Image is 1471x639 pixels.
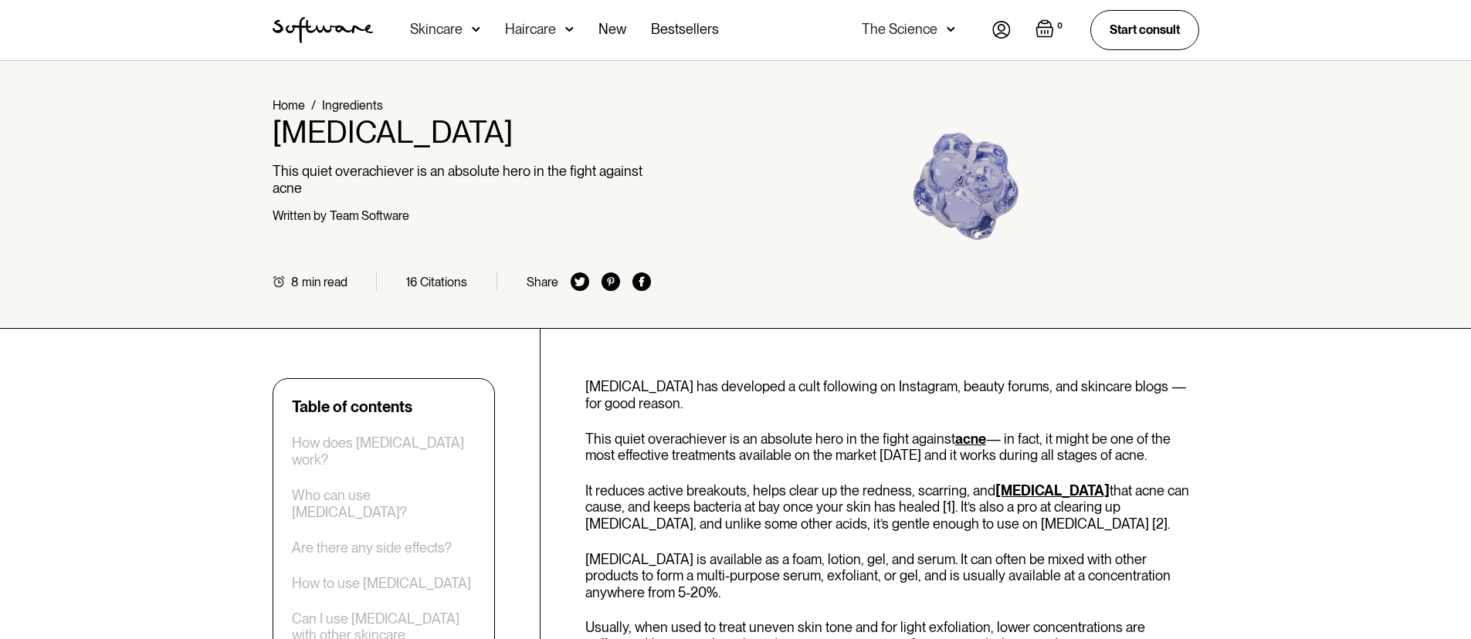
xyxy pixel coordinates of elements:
a: acne [955,431,986,447]
div: Skincare [410,22,463,37]
div: The Science [862,22,937,37]
a: Are there any side effects? [292,539,452,556]
a: How does [MEDICAL_DATA] work? [292,434,476,468]
img: arrow down [565,22,574,37]
p: This quiet overachiever is an absolute hero in the fight against — in fact, it might be one of th... [585,431,1199,464]
div: Haircare [505,22,556,37]
img: arrow down [947,22,955,37]
div: / [311,98,316,113]
div: Citations [420,275,467,289]
img: facebook icon [632,272,651,291]
div: min read [302,275,347,289]
a: Open cart [1035,19,1066,41]
a: Start consult [1090,10,1199,49]
img: Software Logo [273,17,373,43]
a: How to use [MEDICAL_DATA] [292,575,471,592]
div: Written by [273,208,327,223]
a: [MEDICAL_DATA] [995,482,1110,499]
div: 0 [1054,19,1066,33]
div: Team Software [330,208,409,223]
div: Share [527,275,558,289]
div: 8 [291,275,299,289]
div: 16 [406,275,417,289]
a: home [273,17,373,43]
a: Who can use [MEDICAL_DATA]? [292,487,476,520]
img: twitter icon [571,272,589,291]
h1: [MEDICAL_DATA] [273,113,652,150]
p: It reduces active breakouts, helps clear up the redness, scarring, and that acne can cause, and k... [585,482,1199,532]
p: [MEDICAL_DATA] is available as a foam, lotion, gel, and serum. It can often be mixed with other p... [585,551,1199,601]
div: Table of contents [292,397,412,416]
img: pinterest icon [602,272,620,291]
p: This quiet overachiever is an absolute hero in the fight against acne [273,163,652,196]
a: Home [273,98,305,113]
a: Ingredients [322,98,383,113]
p: [MEDICAL_DATA] has developed a cult following on Instagram, beauty forums, and skincare blogs — f... [585,378,1199,411]
img: arrow down [472,22,480,37]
